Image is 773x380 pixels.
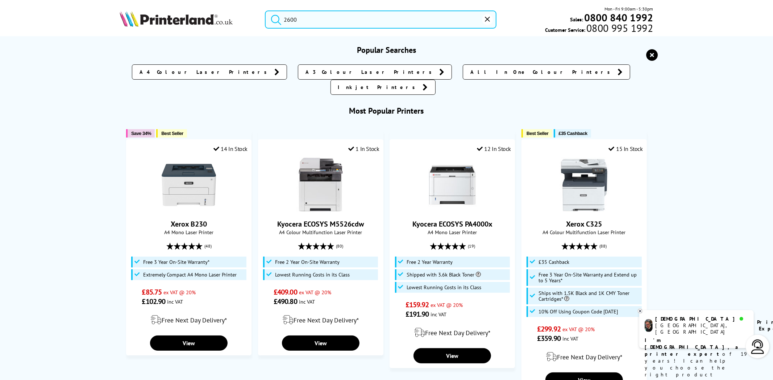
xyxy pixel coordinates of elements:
a: A3 Colour Laser Printers [298,64,452,80]
span: inc VAT [562,335,578,342]
span: Mon - Fri 9:00am - 5:30pm [605,5,653,12]
span: A4 Mono Laser Printer [394,229,511,236]
span: A4 Colour Multifunction Laser Printer [525,229,643,236]
img: user-headset-light.svg [751,339,765,354]
span: £159.92 [406,300,429,309]
button: Best Seller [156,129,187,138]
a: Kyocera ECOSYS M5526cdw [294,206,348,214]
span: ex VAT @ 20% [163,289,196,296]
span: (88) [599,239,607,253]
a: 0800 840 1992 [583,14,653,21]
a: Xerox C325 [557,206,611,214]
span: £359.90 [537,334,561,343]
span: Best Seller [527,131,549,136]
span: inc VAT [299,298,315,305]
span: Lowest Running Costs in its Class [407,284,482,290]
span: Shipped with 3.6k Black Toner [407,272,481,278]
span: £409.00 [274,287,297,297]
button: Save 34% [126,129,155,138]
span: ex VAT @ 20% [562,326,595,333]
span: Save 34% [131,131,151,136]
a: A4 Colour Laser Printers [132,64,287,80]
h3: Most Popular Printers [120,106,653,116]
a: View [413,348,491,363]
img: Kyocera ECOSYS PA4000x [425,158,479,212]
span: (19) [468,239,475,253]
span: Best Seller [161,131,183,136]
a: Inkjet Printers [331,80,436,95]
a: View [150,335,228,351]
a: All In One Colour Printers [463,64,630,80]
a: Xerox B230 [171,219,207,229]
div: modal_delivery [130,310,248,330]
span: (48) [204,239,212,253]
span: ex VAT @ 20% [431,301,463,308]
div: [DEMOGRAPHIC_DATA] [656,316,748,322]
span: All In One Colour Printers [470,68,614,76]
p: of 19 years! I can help you choose the right product [645,337,748,378]
a: View [282,335,360,351]
span: Free 3 Year On-Site Warranty and Extend up to 5 Years* [539,272,640,283]
span: inc VAT [167,298,183,305]
span: £102.90 [142,297,166,306]
img: Kyocera ECOSYS M5526cdw [294,158,348,212]
div: 15 In Stock [609,145,643,152]
button: £35 Cashback [554,129,591,138]
div: 1 In Stock [348,145,379,152]
b: 0800 840 1992 [585,11,653,24]
img: Xerox C325 [557,158,611,212]
a: Printerland Logo [120,11,255,28]
span: Sales: [570,16,583,23]
span: £85.75 [142,287,162,297]
span: (80) [336,239,343,253]
img: Xerox B230 [162,158,216,212]
span: Free 2 Year Warranty [407,259,453,265]
span: Ships with 1.5K Black and 1K CMY Toner Cartridges* [539,290,640,302]
span: Inkjet Printers [338,84,419,91]
span: Customer Service: [545,25,653,33]
h3: Popular Searches [120,45,653,55]
span: inc VAT [431,311,446,318]
span: 0800 995 1992 [585,25,653,31]
span: A4 Colour Laser Printers [140,68,271,76]
a: Xerox B230 [162,206,216,214]
span: A4 Mono Laser Printer [130,229,248,236]
span: Free 3 Year On-Site Warranty* [143,259,209,265]
img: chris-livechat.png [645,319,653,332]
div: modal_delivery [525,347,643,367]
div: modal_delivery [394,322,511,343]
span: £490.80 [274,297,297,306]
span: A3 Colour Laser Printers [306,68,436,76]
span: £35 Cashback [539,259,569,265]
a: Kyocera ECOSYS PA4000x [425,206,479,214]
span: ex VAT @ 20% [299,289,331,296]
div: 12 In Stock [477,145,511,152]
a: Kyocera ECOSYS M5526cdw [277,219,364,229]
span: Lowest Running Costs in its Class [275,272,350,278]
a: Xerox C325 [566,219,602,229]
span: 10% Off Using Coupon Code [DATE] [539,309,618,314]
span: £35 Cashback [559,131,587,136]
span: £191.90 [406,309,429,319]
span: Free 2 Year On-Site Warranty [275,259,340,265]
div: modal_delivery [262,310,379,330]
img: Printerland Logo [120,11,233,27]
a: Kyocera ECOSYS PA4000x [412,219,493,229]
div: 14 In Stock [213,145,248,152]
span: Extremely Compact A4 Mono Laser Printer [143,272,237,278]
div: [GEOGRAPHIC_DATA], [GEOGRAPHIC_DATA] [656,322,748,335]
span: £299.92 [537,324,561,334]
button: Best Seller [521,129,552,138]
span: A4 Colour Multifunction Laser Printer [262,229,379,236]
b: I'm [DEMOGRAPHIC_DATA], a printer expert [645,337,740,357]
input: Search product or brand [265,10,496,29]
